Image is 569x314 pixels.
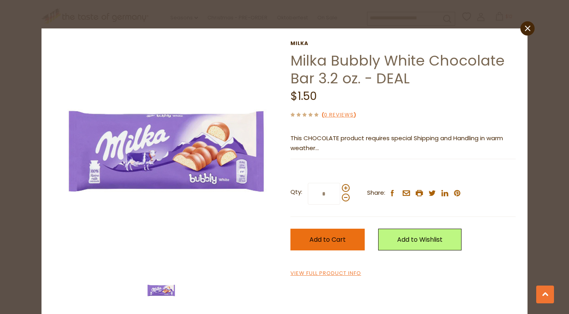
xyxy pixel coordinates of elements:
[290,51,505,88] a: Milka Bubbly White Chocolate Bar 3.2 oz. - DEAL
[308,183,340,205] input: Qty:
[290,229,365,250] button: Add to Cart
[309,235,346,244] span: Add to Cart
[290,269,361,278] a: View Full Product Info
[290,40,516,47] a: Milka
[290,133,516,153] p: This CHOCOLATE product requires special Shipping and Handling in warm weather
[324,111,354,119] a: 0 Reviews
[378,229,462,250] a: Add to Wishlist
[322,111,356,118] span: ( )
[367,188,385,198] span: Share:
[290,187,302,197] strong: Qty:
[290,88,317,104] span: $1.50
[145,275,177,306] img: Milka Bubbly White
[53,40,279,266] img: Milka Bubbly White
